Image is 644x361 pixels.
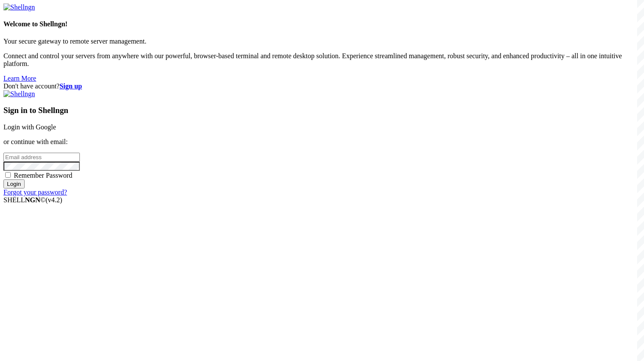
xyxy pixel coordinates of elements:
[3,38,641,45] p: Your secure gateway to remote server management.
[3,3,35,11] img: Shellngn
[46,196,63,204] span: 4.2.0
[3,106,641,115] h3: Sign in to Shellngn
[3,82,641,90] div: Don't have account?
[60,82,82,90] a: Sign up
[25,196,41,204] b: NGN
[3,188,67,196] a: Forgot your password?
[3,123,56,131] a: Login with Google
[3,20,641,28] h4: Welcome to Shellngn!
[14,172,73,179] span: Remember Password
[3,75,36,82] a: Learn More
[3,138,641,146] p: or continue with email:
[3,179,25,188] input: Login
[3,153,80,162] input: Email address
[5,172,11,178] input: Remember Password
[3,90,35,98] img: Shellngn
[3,196,62,204] span: SHELL ©
[3,52,641,68] p: Connect and control your servers from anywhere with our powerful, browser-based terminal and remo...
